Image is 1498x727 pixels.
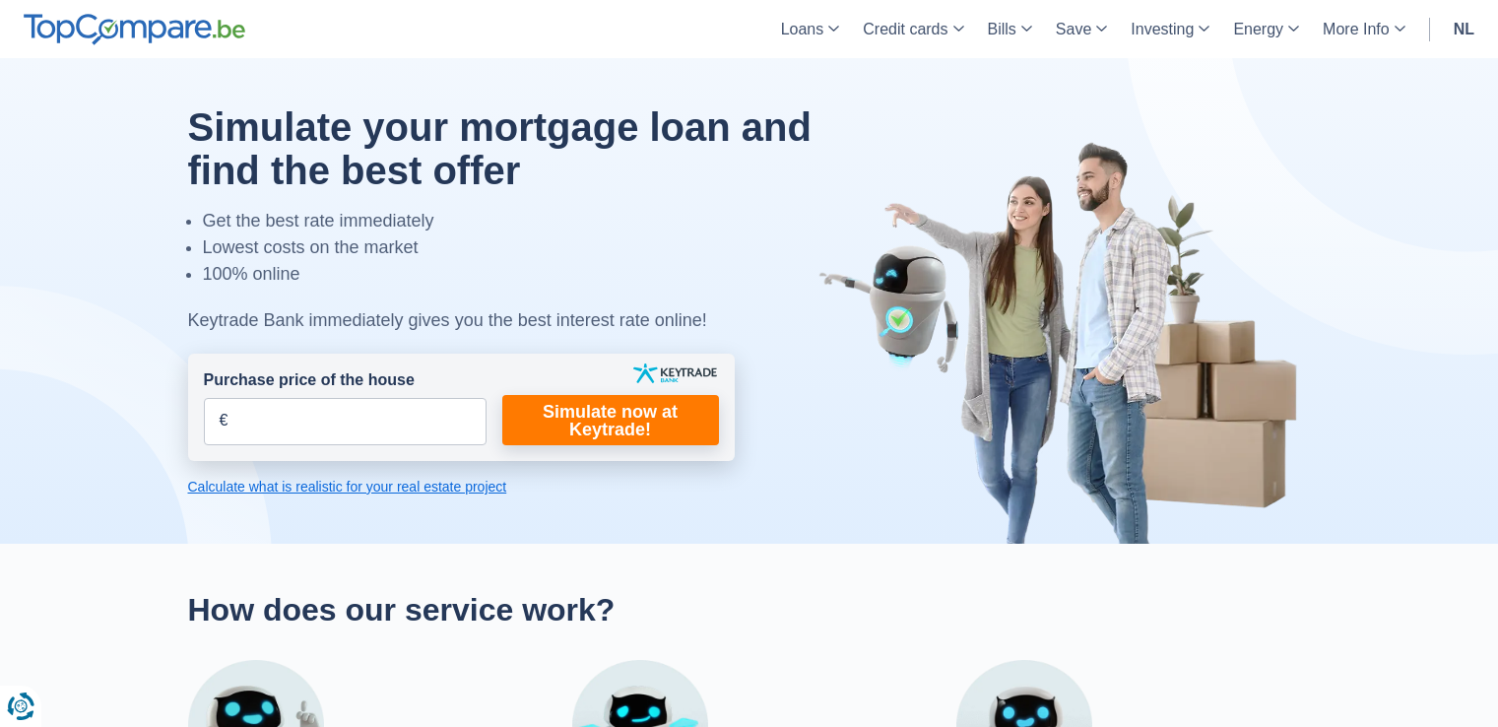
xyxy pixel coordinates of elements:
[1131,21,1194,37] font: Investing
[633,363,717,383] img: key trade
[818,140,1311,544] img: image hero
[502,395,719,445] a: Simulate now at Keytrade!
[188,477,735,496] a: Calculate what is realistic for your real estate project
[1323,21,1390,37] font: More Info
[188,479,507,495] font: Calculate what is realistic for your real estate project
[204,371,415,388] font: Purchase price of the house
[863,21,947,37] font: Credit cards
[543,402,678,439] font: Simulate now at Keytrade!
[1233,21,1283,37] font: Energy
[188,310,707,330] font: Keytrade Bank immediately gives you the best interest rate online!
[24,14,245,45] img: TopCompare
[188,592,616,628] font: How does our service work?
[203,211,434,231] font: Get the best rate immediately
[1056,21,1091,37] font: Save
[220,412,228,429] font: €
[1454,21,1474,37] font: nl
[188,105,812,192] font: Simulate your mortgage loan and find the best offer
[203,237,419,257] font: Lowest costs on the market
[781,21,824,37] font: Loans
[988,21,1016,37] font: Bills
[203,264,300,284] font: 100% online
